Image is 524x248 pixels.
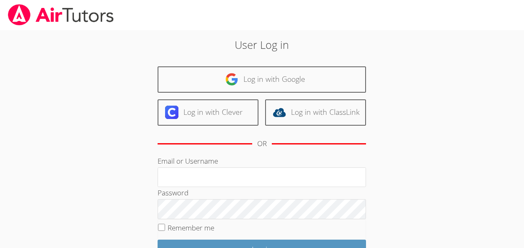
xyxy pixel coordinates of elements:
[158,188,188,197] label: Password
[257,138,267,150] div: OR
[158,99,258,126] a: Log in with Clever
[165,106,178,119] img: clever-logo-6eab21bc6e7a338710f1a6ff85c0baf02591cd810cc4098c63d3a4b26e2feb20.svg
[120,37,404,53] h2: User Log in
[158,66,366,93] a: Log in with Google
[225,73,238,86] img: google-logo-50288ca7cdecda66e5e0955fdab243c47b7ad437acaf1139b6f446037453330a.svg
[265,99,366,126] a: Log in with ClassLink
[168,223,214,233] label: Remember me
[7,4,115,25] img: airtutors_banner-c4298cdbf04f3fff15de1276eac7730deb9818008684d7c2e4769d2f7ddbe033.png
[158,156,218,166] label: Email or Username
[273,106,286,119] img: classlink-logo-d6bb404cc1216ec64c9a2012d9dc4662098be43eaf13dc465df04b49fa7ab582.svg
